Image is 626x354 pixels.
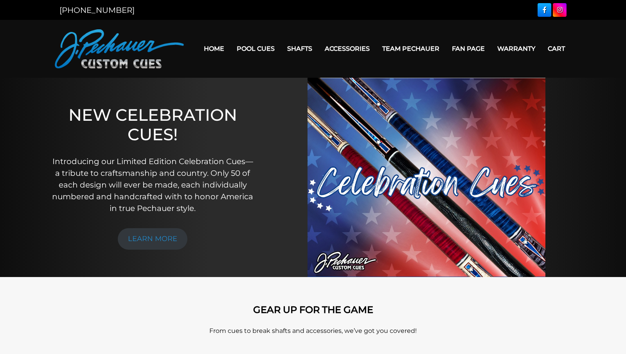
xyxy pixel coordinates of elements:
[198,39,230,59] a: Home
[230,39,281,59] a: Pool Cues
[51,105,254,145] h1: NEW CELEBRATION CUES!
[118,228,187,250] a: LEARN MORE
[59,5,135,15] a: [PHONE_NUMBER]
[281,39,318,59] a: Shafts
[446,39,491,59] a: Fan Page
[51,156,254,214] p: Introducing our Limited Edition Celebration Cues—a tribute to craftsmanship and country. Only 50 ...
[541,39,571,59] a: Cart
[55,29,184,68] img: Pechauer Custom Cues
[491,39,541,59] a: Warranty
[90,326,536,336] p: From cues to break shafts and accessories, we’ve got you covered!
[318,39,376,59] a: Accessories
[376,39,446,59] a: Team Pechauer
[253,304,373,315] strong: GEAR UP FOR THE GAME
